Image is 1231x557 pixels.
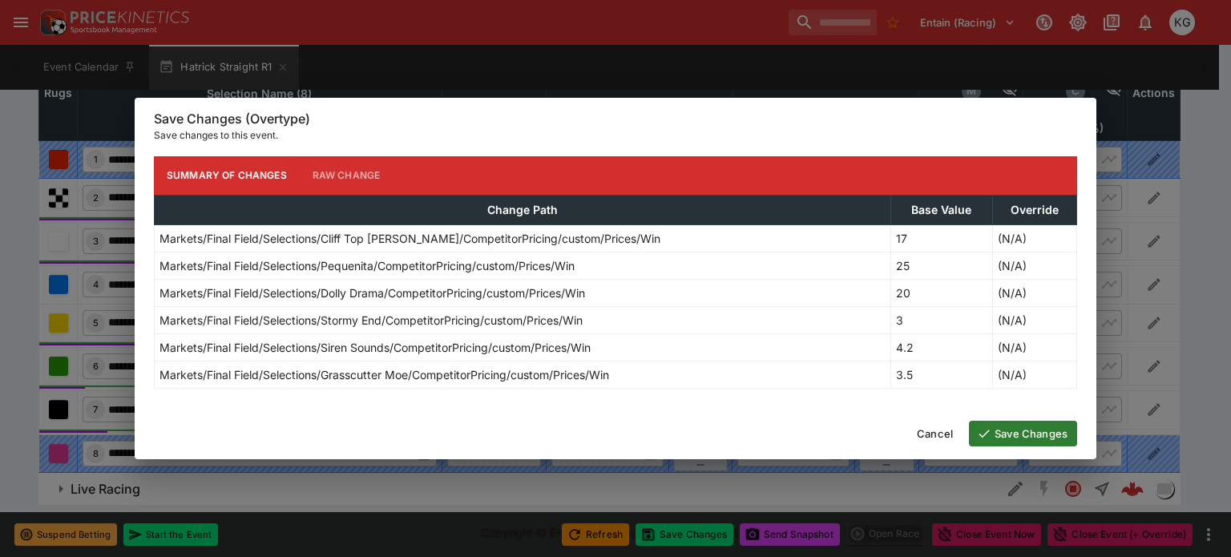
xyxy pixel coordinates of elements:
[992,361,1076,388] td: (N/A)
[891,224,993,252] td: 17
[891,279,993,306] td: 20
[155,195,891,224] th: Change Path
[159,257,575,274] p: Markets/Final Field/Selections/Pequenita/CompetitorPricing/custom/Prices/Win
[159,366,609,383] p: Markets/Final Field/Selections/Grasscutter Moe/CompetitorPricing/custom/Prices/Win
[300,156,394,195] button: Raw Change
[159,230,660,247] p: Markets/Final Field/Selections/Cliff Top [PERSON_NAME]/CompetitorPricing/custom/Prices/Win
[992,195,1076,224] th: Override
[159,339,591,356] p: Markets/Final Field/Selections/Siren Sounds/CompetitorPricing/custom/Prices/Win
[154,127,1077,143] p: Save changes to this event.
[992,306,1076,333] td: (N/A)
[992,252,1076,279] td: (N/A)
[907,421,963,446] button: Cancel
[159,285,585,301] p: Markets/Final Field/Selections/Dolly Drama/CompetitorPricing/custom/Prices/Win
[891,252,993,279] td: 25
[891,361,993,388] td: 3.5
[891,306,993,333] td: 3
[154,111,1077,127] h6: Save Changes (Overtype)
[154,156,300,195] button: Summary of Changes
[992,224,1076,252] td: (N/A)
[969,421,1077,446] button: Save Changes
[992,279,1076,306] td: (N/A)
[159,312,583,329] p: Markets/Final Field/Selections/Stormy End/CompetitorPricing/custom/Prices/Win
[891,195,993,224] th: Base Value
[992,333,1076,361] td: (N/A)
[891,333,993,361] td: 4.2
